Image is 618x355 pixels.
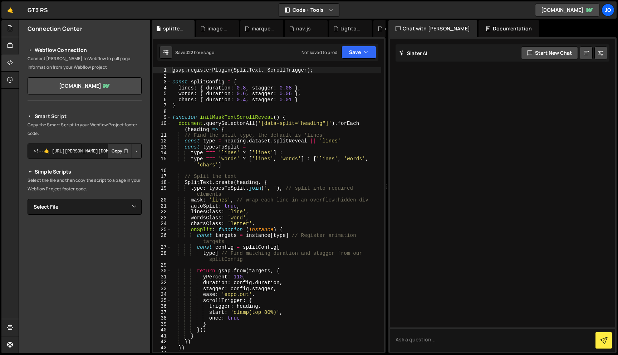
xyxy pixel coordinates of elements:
[153,310,171,316] div: 37
[340,25,363,32] div: Lightbox.js
[153,244,171,251] div: 27
[28,54,142,72] p: Connect [PERSON_NAME] to Webflow to pull page information from your Webflow project
[153,109,171,115] div: 8
[153,274,171,280] div: 31
[342,46,376,59] button: Save
[153,85,171,91] div: 4
[535,4,599,16] a: [DOMAIN_NAME]
[28,6,48,14] div: GT3 RS
[153,286,171,292] div: 33
[153,103,171,109] div: 7
[153,197,171,203] div: 20
[153,298,171,304] div: 35
[153,203,171,209] div: 21
[28,77,142,94] a: [DOMAIN_NAME]
[153,292,171,298] div: 34
[153,221,171,227] div: 24
[28,167,142,176] h2: Simple Scripts
[153,321,171,327] div: 39
[399,50,428,57] h2: Slater AI
[188,49,214,55] div: 22 hours ago
[153,345,171,351] div: 43
[153,168,171,174] div: 16
[153,268,171,274] div: 30
[153,262,171,268] div: 29
[153,174,171,180] div: 17
[153,156,171,168] div: 15
[28,46,142,54] h2: Webflow Connection
[388,20,477,37] div: Chat with [PERSON_NAME]
[153,79,171,85] div: 3
[153,315,171,321] div: 38
[296,25,311,32] div: nav.js
[153,97,171,103] div: 6
[153,233,171,244] div: 26
[108,144,142,159] div: Button group with nested dropdown
[602,4,614,16] a: Jo
[521,47,578,59] button: Start new chat
[153,132,171,138] div: 11
[28,227,142,291] iframe: YouTube video player
[163,25,186,32] div: splittext reveal.js
[153,73,171,79] div: 2
[153,227,171,233] div: 25
[153,209,171,215] div: 22
[479,20,539,37] div: Documentation
[301,49,337,55] div: Not saved to prod
[153,150,171,156] div: 14
[153,91,171,97] div: 5
[153,67,171,73] div: 1
[28,176,142,193] p: Select the file and then copy the script to a page in your Webflow Project footer code.
[207,25,230,32] div: image parralax.js
[252,25,275,32] div: marquee.js
[153,327,171,333] div: 40
[108,144,132,159] button: Copy
[153,280,171,286] div: 32
[153,215,171,221] div: 23
[385,25,408,32] div: easy-scroll.js
[153,138,171,144] div: 12
[153,144,171,150] div: 13
[153,180,171,186] div: 18
[153,339,171,345] div: 42
[153,115,171,121] div: 9
[279,4,339,16] button: Code + Tools
[153,333,171,339] div: 41
[28,121,142,138] p: Copy the Smart Script to your Webflow Project footer code.
[28,112,142,121] h2: Smart Script
[153,121,171,132] div: 10
[153,303,171,310] div: 36
[28,25,82,33] h2: Connection Center
[153,251,171,262] div: 28
[175,49,214,55] div: Saved
[153,185,171,197] div: 19
[1,1,19,19] a: 🤙
[28,144,142,159] textarea: <!--🤙 [URL][PERSON_NAME][DOMAIN_NAME]> <script>document.addEventListener("DOMContentLoaded", func...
